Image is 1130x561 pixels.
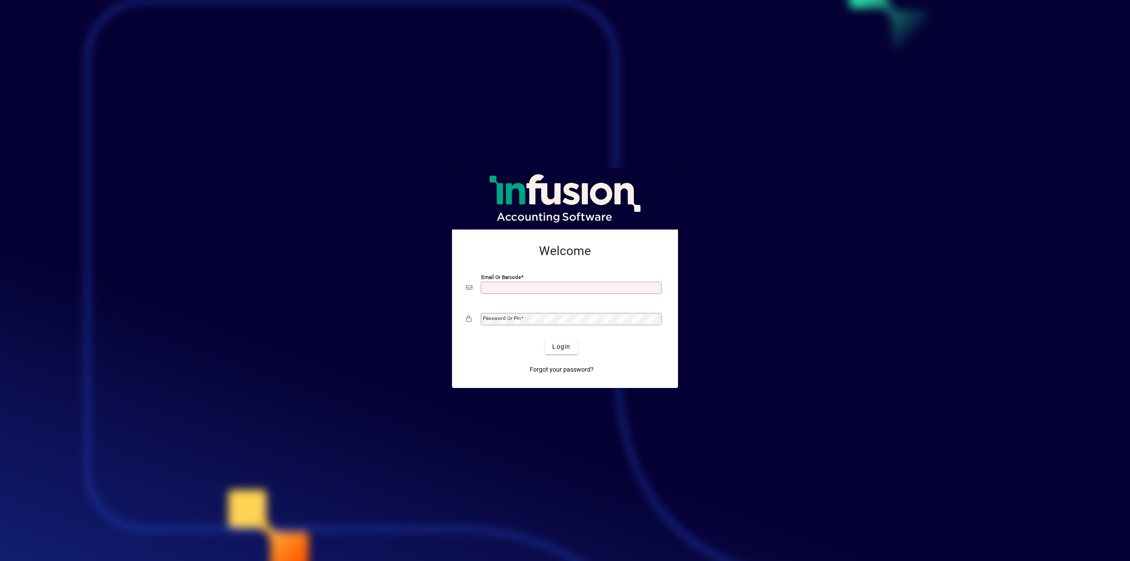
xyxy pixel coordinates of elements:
[481,274,521,280] mat-label: Email or Barcode
[466,244,664,259] h2: Welcome
[552,342,570,351] span: Login
[483,315,521,321] mat-label: Password or Pin
[545,339,577,354] button: Login
[530,365,594,374] span: Forgot your password?
[526,361,597,377] a: Forgot your password?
